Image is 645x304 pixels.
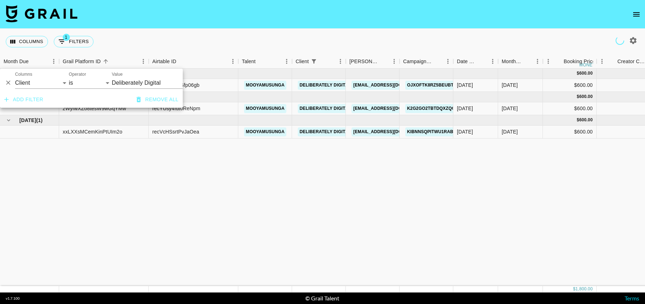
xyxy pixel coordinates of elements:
div: Month Due [498,55,543,69]
button: Remove all [134,93,181,106]
div: recYUsy4fut0ReNpm [152,105,200,112]
a: Terms [625,295,639,301]
div: 600.00 [579,117,593,123]
button: open drawer [629,7,644,22]
span: Refreshing campaigns... [614,35,626,47]
div: v 1.7.100 [6,296,20,301]
button: Menu [335,56,346,67]
a: [EMAIL_ADDRESS][DOMAIN_NAME] [352,127,432,136]
div: 1 active filter [309,56,319,66]
div: Month Due [502,55,522,69]
a: Deliberately Digital [298,104,353,113]
div: Sep '24 [502,81,518,89]
div: Campaign (Type) [403,55,433,69]
button: Menu [443,56,453,67]
button: Sort [29,56,39,66]
span: [DATE] [19,117,36,124]
button: Sort [554,56,564,66]
div: Grail Platform ID [59,55,149,69]
span: ( 1 ) [36,117,43,124]
button: Add filter [1,93,46,106]
a: mooyamusunga [244,127,286,136]
button: Menu [48,56,59,67]
button: Menu [389,56,400,67]
div: $ [573,286,575,292]
div: Date Created [457,55,477,69]
a: Deliberately Digital [298,127,353,136]
button: Menu [532,56,543,67]
a: KIbNnsqpItwU1rABfDLS [405,127,467,136]
label: Operator [69,71,86,77]
button: Menu [597,56,607,67]
div: $600.00 [543,126,597,139]
button: Select columns [6,36,48,47]
button: Sort [379,56,389,66]
button: Show filters [54,36,94,47]
a: k2g2go2TbtdQxzQG7PKG [405,104,469,113]
div: Campaign (Type) [400,55,453,69]
div: Airtable ID [152,55,176,69]
img: Grail Talent [6,5,77,22]
button: Sort [607,56,617,66]
a: [EMAIL_ADDRESS][DOMAIN_NAME] [352,104,432,113]
button: hide children [4,115,14,125]
div: Date Created [453,55,498,69]
button: Sort [319,56,329,66]
div: 17/12/2024 [457,128,473,135]
div: © Grail Talent [305,295,339,302]
button: Menu [138,56,149,67]
div: 1,800.00 [575,286,593,292]
a: mooyamusunga [244,81,286,90]
div: Airtable ID [149,55,238,69]
button: Delete [3,78,14,88]
button: Sort [433,56,443,66]
button: Menu [228,56,238,67]
div: Client [292,55,346,69]
div: Talent [242,55,255,69]
a: mooyamusunga [244,104,286,113]
div: Dec '24 [502,128,518,135]
button: Sort [176,56,186,66]
div: $600.00 [543,79,597,92]
div: $ [577,94,579,100]
button: Sort [101,56,111,66]
div: Talent [238,55,292,69]
button: Menu [487,56,498,67]
span: 1 [63,34,70,41]
a: [EMAIL_ADDRESS][DOMAIN_NAME] [352,81,432,90]
div: Month Due [4,55,29,69]
label: Value [112,71,123,77]
div: 600.00 [579,70,593,76]
button: Sort [255,56,266,66]
div: 600.00 [579,94,593,100]
div: zWyfwXZo8tesW9wGqYMw [63,105,126,112]
div: Booking Price [564,55,595,69]
div: Grail Platform ID [63,55,101,69]
div: recVcHSsrtPvJaOea [152,128,199,135]
div: [PERSON_NAME] [349,55,379,69]
a: OJXoFtk8Rz5bEuBT4cS0 [405,81,466,90]
button: Sort [477,56,487,66]
label: Columns [15,71,32,77]
div: $ [577,70,579,76]
button: Sort [522,56,532,66]
div: $600.00 [543,102,597,115]
div: money [579,63,596,67]
div: Oct '24 [502,105,518,112]
button: Show filters [309,56,319,66]
div: 31/10/2024 [457,105,473,112]
div: Booker [346,55,400,69]
div: Client [296,55,309,69]
button: Menu [281,56,292,67]
div: xxLXXsMCemKinPtUIm2o [63,128,122,135]
a: Deliberately Digital [298,81,353,90]
button: Menu [543,56,554,67]
div: $ [577,117,579,123]
div: 16/09/2024 [457,81,473,89]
